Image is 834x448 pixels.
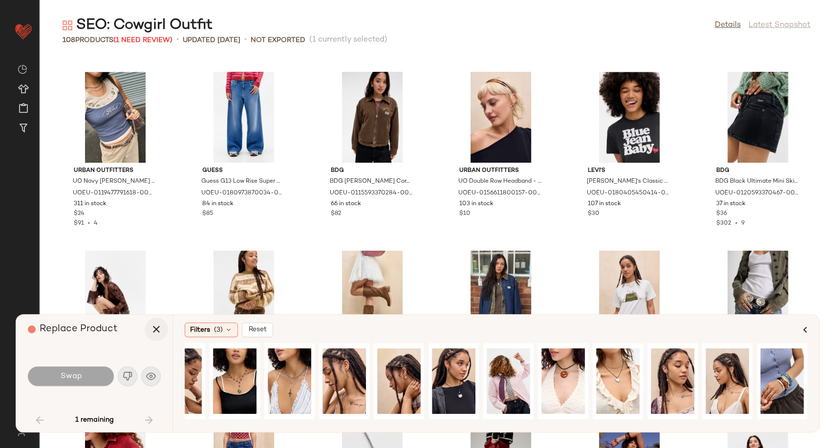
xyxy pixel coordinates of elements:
img: 0162705740073_070_m [706,346,749,416]
span: UOEU-0156611800157-000-020 [458,189,541,198]
span: $85 [202,210,213,218]
span: (1 Need Review) [113,37,172,44]
span: UOEU-0180973870034-000-093 [201,189,284,198]
span: 107 in stock [588,200,621,209]
img: 0162904010141_007_m [213,346,257,416]
img: 0162904010135_007_m [268,346,311,416]
img: 0312644810081_224_m [323,251,422,341]
span: BDG [PERSON_NAME] Corduroy Jacket - Brown 2XS at Urban Outfitters [330,177,413,186]
a: Details [715,20,741,31]
span: 9 [741,220,745,227]
span: • [244,34,247,46]
span: [PERSON_NAME]'s Classic Graphic T-Shirt - Black S at Urban Outfitters [587,177,670,186]
span: Reset [248,326,267,334]
img: 0125593370366_020_a2 [194,251,293,341]
img: 0156611800157_020_m [451,72,550,163]
p: updated [DATE] [183,35,240,45]
span: BDG [331,167,414,175]
img: 0163689630017_007_m [760,346,804,416]
span: • [176,34,179,46]
img: 0180405450414_001_a2 [580,72,679,163]
span: 103 in stock [459,200,493,209]
img: 0125593370334_107_m2 [708,251,807,341]
img: svg%3e [12,428,31,436]
span: 108 [63,37,75,44]
span: UO Double Row Headband - Brown ALL at Urban Outfitters [458,177,541,186]
span: Urban Outfitters [459,167,542,175]
span: $91 [74,220,84,227]
span: UOEU-0119477791618-000-041 [73,189,156,198]
span: 84 in stock [202,200,234,209]
span: GUESS [202,167,285,175]
span: 37 in stock [716,200,746,209]
div: Products [63,35,172,45]
span: UO Navy [PERSON_NAME] - Navy XS at Urban Outfitters [73,177,156,186]
p: Not Exported [251,35,305,45]
span: $302 [716,220,731,227]
img: 0115593370284_020_a2 [323,72,422,163]
span: • [84,220,94,227]
span: (1 currently selected) [309,34,387,46]
span: $30 [588,210,599,218]
img: 0115593370258_091_m [451,251,550,341]
span: $24 [74,210,85,218]
span: • [731,220,741,227]
span: $36 [716,210,727,218]
img: 0119477791618_041_b [66,72,165,163]
span: UOEU-0115593370284-000-020 [330,189,413,198]
span: 66 in stock [331,200,361,209]
img: 0157383730083_060_m [487,346,530,416]
span: 311 in stock [74,200,107,209]
img: 0180973870034_093_a2 [194,72,293,163]
img: 0162904010130_066_m [596,346,640,416]
button: Reset [242,322,273,337]
span: BDG [716,167,799,175]
span: Urban Outfitters [74,167,157,175]
img: 0161904010105_070_m [651,346,694,416]
span: UOEU-0120593370467-000-001 [715,189,798,198]
img: 0162222900444_020_m [541,346,585,416]
span: Filters [190,325,210,335]
img: 0112641640121_020_a2 [66,251,165,341]
span: BDG Black Ultimate Mini Skirt - Black XS at Urban Outfitters [715,177,798,186]
span: $10 [459,210,470,218]
span: $82 [331,210,342,218]
img: 0120593370467_001_a2 [708,72,807,163]
img: heart_red.DM2ytmEG.svg [14,21,33,41]
img: 0119579930174_010_a2 [580,251,679,341]
div: SEO: Cowgirl Outfit [63,16,213,35]
img: 0161904010104_007_m [322,346,366,416]
span: (3) [214,325,223,335]
span: Levi's [588,167,671,175]
span: 1 remaining [75,416,114,425]
span: 4 [94,220,98,227]
img: 0162904010142_007_m [432,346,475,416]
img: svg%3e [63,21,72,30]
span: Replace Product [40,324,118,334]
img: 0161387930187_070_m [377,346,421,416]
span: UOEU-0180405450414-000-001 [587,189,670,198]
span: Guess G13 Low Rise Super Wide Leg Jeans - Tinted Denim 26 at Urban Outfitters [201,177,284,186]
img: svg%3e [18,64,27,74]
